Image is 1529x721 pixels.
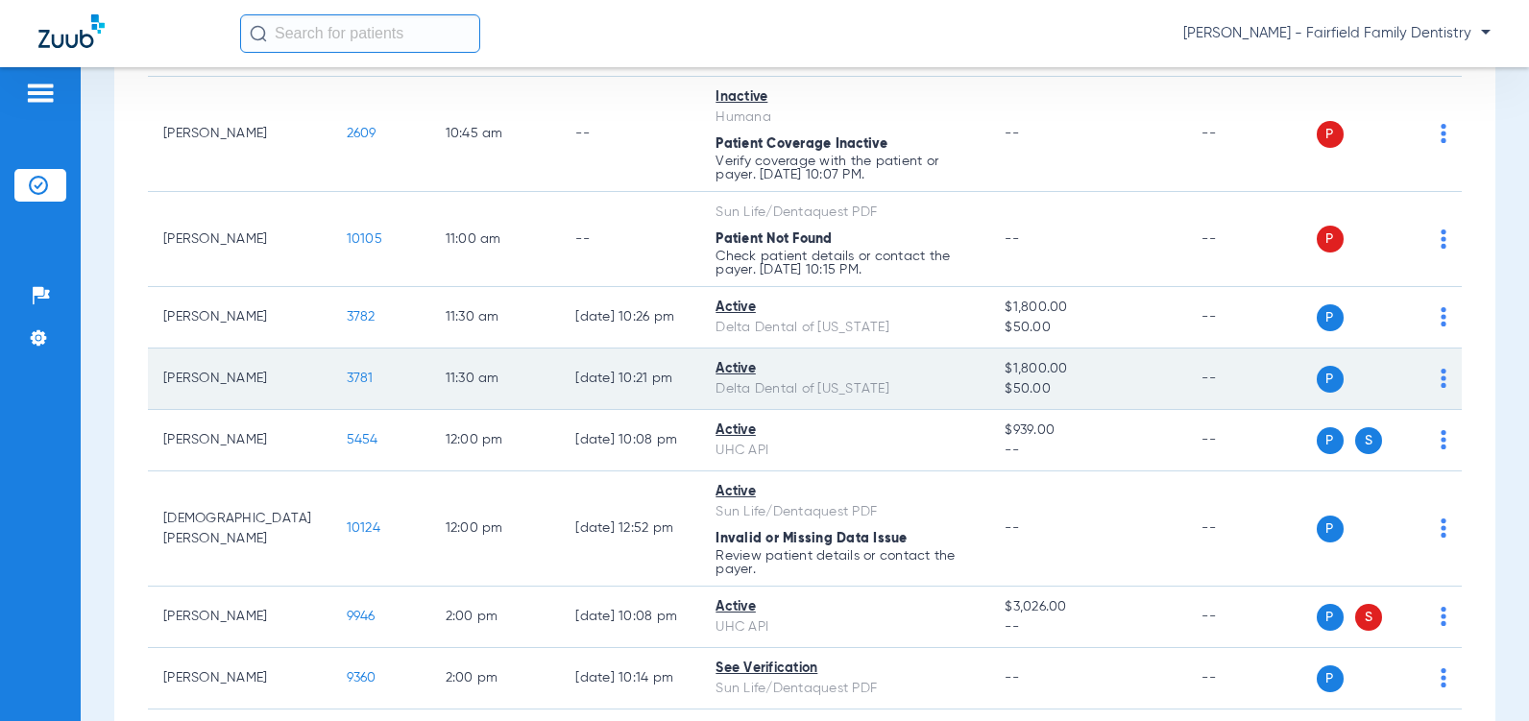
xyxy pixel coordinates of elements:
[347,232,382,246] span: 10105
[1186,77,1316,192] td: --
[716,108,974,128] div: Humana
[148,587,331,648] td: [PERSON_NAME]
[250,25,267,42] img: Search Icon
[716,298,974,318] div: Active
[1441,229,1446,249] img: group-dot-blue.svg
[1317,304,1344,331] span: P
[716,679,974,699] div: Sun Life/Dentaquest PDF
[148,471,331,587] td: [DEMOGRAPHIC_DATA][PERSON_NAME]
[1186,287,1316,348] td: --
[716,379,974,399] div: Delta Dental of [US_STATE]
[148,348,331,410] td: [PERSON_NAME]
[1005,421,1171,441] span: $939.00
[1317,427,1344,454] span: P
[1317,226,1344,252] span: P
[347,310,376,324] span: 3782
[347,433,378,446] span: 5454
[716,203,974,223] div: Sun Life/Dentaquest PDF
[1186,348,1316,410] td: --
[560,587,700,648] td: [DATE] 10:08 PM
[430,471,561,587] td: 12:00 PM
[1317,604,1344,631] span: P
[1186,587,1316,648] td: --
[1005,617,1171,637] span: --
[560,192,700,287] td: --
[1005,298,1171,318] span: $1,800.00
[1355,604,1382,631] span: S
[25,82,56,105] img: hamburger-icon
[1441,430,1446,449] img: group-dot-blue.svg
[716,155,974,181] p: Verify coverage with the patient or payer. [DATE] 10:07 PM.
[1317,665,1344,692] span: P
[430,192,561,287] td: 11:00 AM
[148,410,331,471] td: [PERSON_NAME]
[1005,232,1019,246] span: --
[716,532,907,545] span: Invalid or Missing Data Issue
[716,232,832,246] span: Patient Not Found
[560,348,700,410] td: [DATE] 10:21 PM
[1186,648,1316,709] td: --
[716,421,974,441] div: Active
[560,410,700,471] td: [DATE] 10:08 PM
[240,14,480,53] input: Search for patients
[716,250,974,276] p: Check patient details or contact the payer. [DATE] 10:15 PM.
[1005,379,1171,399] span: $50.00
[560,648,700,709] td: [DATE] 10:14 PM
[1441,307,1446,326] img: group-dot-blue.svg
[560,287,700,348] td: [DATE] 10:26 PM
[1317,121,1344,148] span: P
[1433,629,1529,721] iframe: Chat Widget
[1186,471,1316,587] td: --
[1005,521,1019,535] span: --
[560,77,700,192] td: --
[716,441,974,461] div: UHC API
[430,410,561,471] td: 12:00 PM
[148,287,331,348] td: [PERSON_NAME]
[430,77,561,192] td: 10:45 AM
[430,587,561,648] td: 2:00 PM
[430,648,561,709] td: 2:00 PM
[148,648,331,709] td: [PERSON_NAME]
[347,671,376,685] span: 9360
[148,192,331,287] td: [PERSON_NAME]
[347,372,374,385] span: 3781
[716,137,887,151] span: Patient Coverage Inactive
[1005,359,1171,379] span: $1,800.00
[347,127,376,140] span: 2609
[1186,410,1316,471] td: --
[1183,24,1491,43] span: [PERSON_NAME] - Fairfield Family Dentistry
[716,617,974,637] div: UHC API
[1317,516,1344,542] span: P
[560,471,700,587] td: [DATE] 12:52 PM
[1186,192,1316,287] td: --
[1317,366,1344,393] span: P
[430,287,561,348] td: 11:30 AM
[1005,671,1019,685] span: --
[1441,607,1446,626] img: group-dot-blue.svg
[38,14,105,48] img: Zuub Logo
[716,359,974,379] div: Active
[716,502,974,522] div: Sun Life/Dentaquest PDF
[1355,427,1382,454] span: S
[347,521,380,535] span: 10124
[148,77,331,192] td: [PERSON_NAME]
[1005,318,1171,338] span: $50.00
[716,87,974,108] div: Inactive
[430,348,561,410] td: 11:30 AM
[1441,369,1446,388] img: group-dot-blue.svg
[1441,518,1446,538] img: group-dot-blue.svg
[1005,127,1019,140] span: --
[1005,597,1171,617] span: $3,026.00
[716,482,974,502] div: Active
[716,549,974,576] p: Review patient details or contact the payer.
[716,597,974,617] div: Active
[347,610,376,623] span: 9946
[716,659,974,679] div: See Verification
[1441,124,1446,143] img: group-dot-blue.svg
[1005,441,1171,461] span: --
[716,318,974,338] div: Delta Dental of [US_STATE]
